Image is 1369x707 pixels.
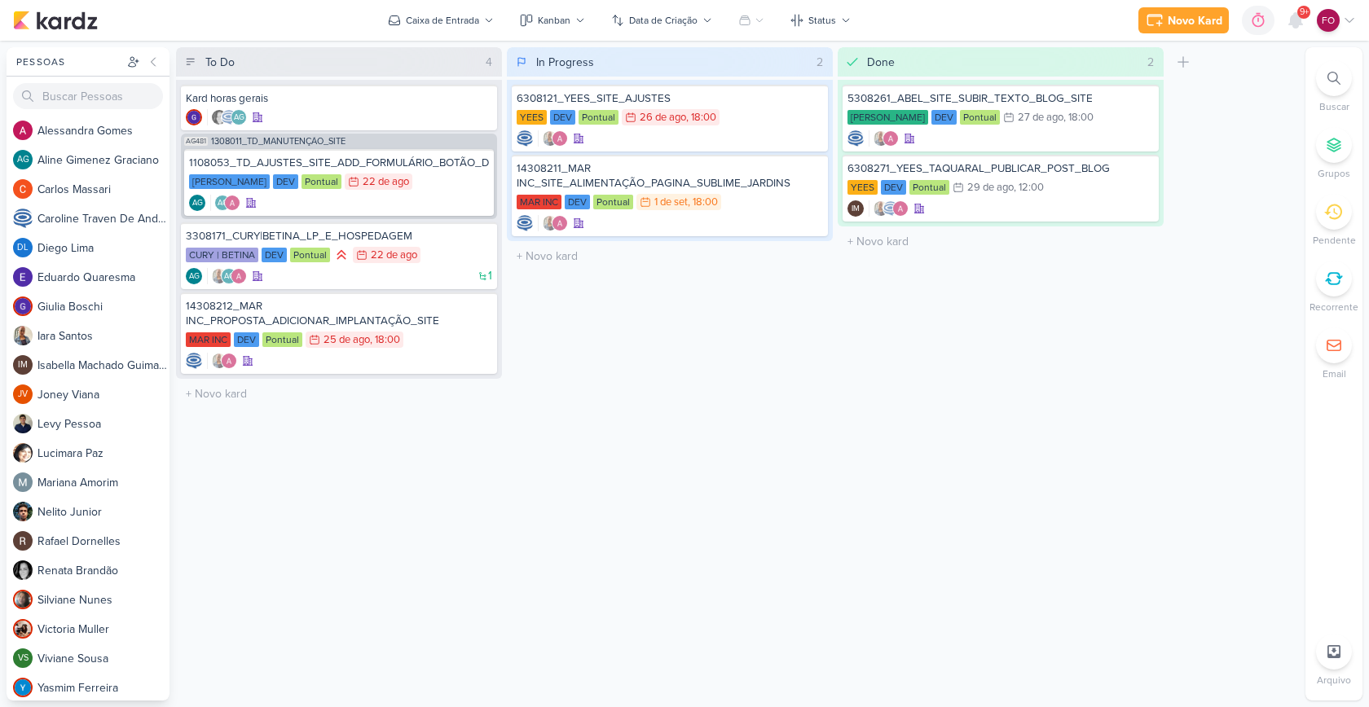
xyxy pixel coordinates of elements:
img: Alessandra Gomes [892,200,909,217]
input: + Novo kard [841,230,1160,253]
li: Ctrl + F [1305,60,1362,114]
div: Isabella Machado Guimarães [13,355,33,375]
img: Yasmim Ferreira [13,678,33,697]
input: + Novo kard [179,382,499,406]
div: D i e g o L i m a [37,239,169,257]
img: Levy Pessoa [13,414,33,433]
img: Carlos Massari [13,179,33,199]
img: Alessandra Gomes [883,130,899,147]
div: , 18:00 [686,112,716,123]
div: 2 [810,54,830,71]
div: Aline Gimenez Graciano [189,195,205,211]
div: G i u l i a B o s c h i [37,298,169,315]
p: Buscar [1319,99,1349,114]
div: L u c i m a r a P a z [37,445,169,462]
div: I s a b e l l a M a c h a d o G u i m a r ã e s [37,357,169,374]
div: MAR INC [186,332,231,347]
img: Alessandra Gomes [224,195,240,211]
div: YEES [847,180,878,195]
img: Iara Santos [13,326,33,345]
p: IM [852,205,860,213]
div: Aline Gimenez Graciano [186,268,202,284]
div: N e l i t o J u n i o r [37,503,169,520]
div: Kard horas gerais [186,91,492,106]
p: Grupos [1318,166,1350,181]
div: , 18:00 [370,335,400,345]
div: Diego Lima [13,238,33,257]
img: Victoria Muller [13,619,33,639]
div: Fabio Oliveira [1317,9,1340,32]
div: J o n e y V i a n a [37,386,169,403]
img: Rafael Dornelles [13,531,33,551]
div: 1 de set [654,197,688,208]
img: Caroline Traven De Andrade [221,109,237,125]
p: AG [218,200,228,208]
div: 2 [1141,54,1160,71]
div: Pontual [262,332,302,347]
div: Colaboradores: Iara Santos, Alessandra Gomes [869,130,899,147]
div: CURY | BETINA [186,248,258,262]
div: Criador(a): Aline Gimenez Graciano [189,195,205,211]
div: 5308261_ABEL_SITE_SUBIR_TEXTO_BLOG_SITE [847,91,1154,106]
img: Caroline Traven De Andrade [517,130,533,147]
div: 1108053_TD_AJUSTES_SITE_ADD_FORMULÁRIO_BOTÃO_DOWNLOAD [189,156,489,170]
div: 29 de ago [967,182,1014,193]
div: DEV [262,248,287,262]
div: Aline Gimenez Graciano [221,268,237,284]
div: Colaboradores: Iara Santos, Caroline Traven De Andrade, Alessandra Gomes [869,200,909,217]
div: Criador(a): Giulia Boschi [186,109,202,125]
img: Mariana Amorim [13,472,33,492]
img: kardz.app [13,11,98,30]
div: Colaboradores: Aline Gimenez Graciano, Alessandra Gomes [210,195,240,211]
p: Arquivo [1317,673,1351,687]
div: MAR INC [517,195,561,209]
button: Novo Kard [1138,7,1229,33]
div: R e n a t a B r a n d ã o [37,562,169,579]
img: Silviane Nunes [13,590,33,609]
div: YEES [517,110,547,125]
p: Email [1323,367,1346,381]
div: Colaboradores: Renata Brandão, Caroline Traven De Andrade, Aline Gimenez Graciano [207,109,247,125]
div: Colaboradores: Iara Santos, Alessandra Gomes [538,130,568,147]
p: JV [18,390,28,399]
div: DEV [273,174,298,189]
div: M a r i a n a A m o r i m [37,474,169,491]
div: 14308212_MAR INC_PROPOSTA_ADICIONAR_IMPLANTAÇÃO_SITE [186,299,492,328]
div: Pessoas [13,55,124,69]
div: 22 de ago [363,177,409,187]
img: Iara Santos [873,130,889,147]
div: Criador(a): Isabella Machado Guimarães [847,200,864,217]
div: 25 de ago [324,335,370,345]
div: V i c t o r i a M u l l e r [37,621,169,638]
div: E d u a r d o Q u a r e s m a [37,269,169,286]
div: DEV [550,110,575,125]
p: IM [18,361,28,370]
img: Renata Brandão [13,560,33,580]
img: Eduardo Quaresma [13,267,33,287]
img: Lucimara Paz [13,443,33,463]
span: 1 [488,270,492,282]
img: Alessandra Gomes [552,215,568,231]
img: Iara Santos [211,353,227,369]
div: Colaboradores: Iara Santos, Alessandra Gomes [207,353,237,369]
div: Criador(a): Caroline Traven De Andrade [186,353,202,369]
div: Criador(a): Caroline Traven De Andrade [847,130,864,147]
span: AG481 [184,137,208,146]
img: Renata Brandão [211,109,227,125]
div: Isabella Machado Guimarães [847,200,864,217]
div: Pontual [579,110,618,125]
img: Giulia Boschi [13,296,33,316]
div: C a r o l i n e T r a v e n D e A n d r a d e [37,210,169,227]
p: AG [224,273,235,281]
div: 26 de ago [640,112,686,123]
div: , 18:00 [1063,112,1094,123]
div: Y a s m i m F e r r e i r a [37,679,169,696]
p: AG [234,114,244,122]
input: + Novo kard [510,244,830,268]
span: 1308011_TD_MANUTENÇÃO_SITE [211,137,346,146]
div: A l e s s a n d r a G o m e s [37,122,169,139]
img: Alessandra Gomes [231,268,247,284]
div: 14308211_MAR INC_SITE_ALIMENTAÇÃO_PAGINA_SUBLIME_JARDINS [517,161,823,191]
div: 6308121_YEES_SITE_AJUSTES [517,91,823,106]
img: Iara Santos [542,215,558,231]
